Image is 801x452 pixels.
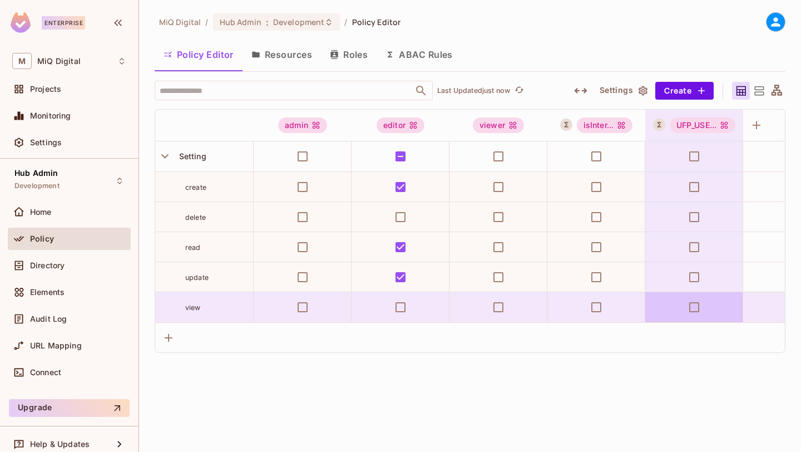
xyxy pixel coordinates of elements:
div: viewer [473,117,524,133]
div: Enterprise [42,16,85,30]
span: Settings [30,138,62,147]
span: : [265,18,269,27]
img: SReyMgAAAABJRU5ErkJggg== [11,12,31,33]
span: Setting [175,151,206,161]
span: create [185,183,206,191]
button: A User Set is a dynamically conditioned role, grouping users based on real-time criteria. [653,119,665,131]
span: view [185,303,201,312]
span: Policy Editor [352,17,401,27]
div: admin [278,117,327,133]
span: Home [30,208,52,217]
button: ABAC Rules [377,41,462,68]
span: Development [14,181,60,190]
span: Development [273,17,324,27]
span: Hub Admin [220,17,261,27]
button: Policy Editor [155,41,243,68]
span: Projects [30,85,61,94]
span: update [185,273,209,282]
span: isInternalUser [577,117,633,133]
span: Connect [30,368,61,377]
span: read [185,243,201,252]
button: Settings [595,82,651,100]
p: Last Updated just now [437,86,510,95]
span: Click to refresh data [510,84,526,97]
span: Hub Admin [14,169,58,178]
button: Roles [321,41,377,68]
button: Upgrade [9,399,130,417]
li: / [344,17,347,27]
button: Open [413,83,429,99]
button: Resources [243,41,321,68]
button: Create [655,82,714,100]
span: delete [185,213,206,222]
span: Help & Updates [30,440,90,449]
span: Policy [30,234,54,243]
span: Monitoring [30,111,71,120]
div: isInter... [577,117,633,133]
span: Elements [30,288,65,297]
span: UFP_USER_MANAGEMENT_ACCESS [670,117,736,133]
span: URL Mapping [30,341,82,350]
span: M [12,53,32,69]
span: refresh [515,85,524,96]
button: A User Set is a dynamically conditioned role, grouping users based on real-time criteria. [560,119,572,131]
span: Workspace: MiQ Digital [37,57,81,66]
div: editor [377,117,424,133]
li: / [205,17,208,27]
button: refresh [512,84,526,97]
span: Audit Log [30,315,67,323]
span: Directory [30,261,65,270]
span: the active workspace [159,17,201,27]
div: UFP_USE... [670,117,736,133]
